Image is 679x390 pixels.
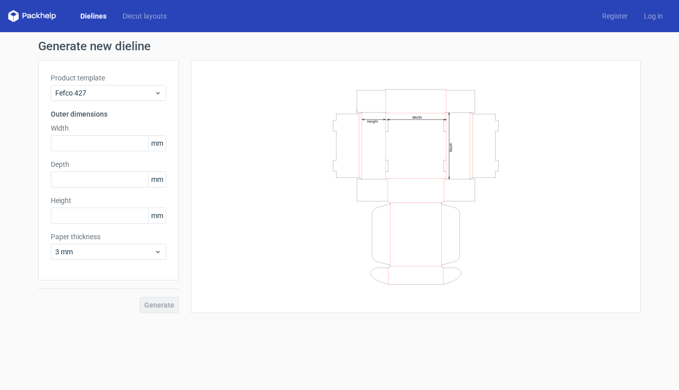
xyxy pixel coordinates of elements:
[636,11,671,21] a: Log in
[51,73,166,83] label: Product template
[38,40,641,52] h1: Generate new dieline
[449,142,453,151] text: Depth
[148,172,166,187] span: mm
[115,11,175,21] a: Diecut layouts
[51,159,166,169] label: Depth
[51,232,166,242] label: Paper thickness
[72,11,115,21] a: Dielines
[367,119,378,123] text: Height
[51,196,166,206] label: Height
[148,136,166,151] span: mm
[55,247,154,257] span: 3 mm
[51,123,166,133] label: Width
[51,109,166,119] h3: Outer dimensions
[55,88,154,98] span: Fefco 427
[594,11,636,21] a: Register
[412,115,422,119] text: Width
[148,208,166,223] span: mm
